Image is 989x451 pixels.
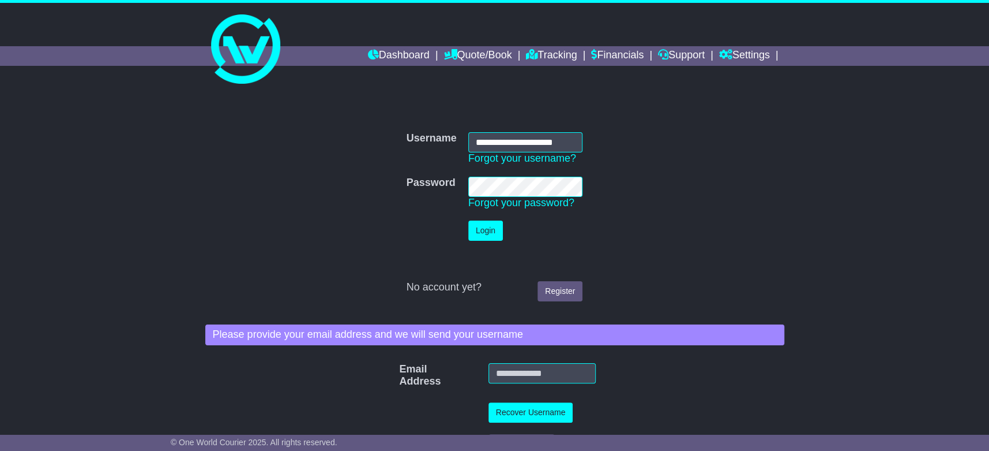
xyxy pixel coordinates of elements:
[488,402,573,423] button: Recover Username
[468,197,574,208] a: Forgot your password?
[407,132,457,145] label: Username
[205,325,784,345] div: Please provide your email address and we will send your username
[468,221,503,241] button: Login
[591,46,644,66] a: Financials
[368,46,430,66] a: Dashboard
[468,152,576,164] a: Forgot your username?
[537,281,582,301] a: Register
[407,177,456,189] label: Password
[526,46,577,66] a: Tracking
[393,363,414,388] label: Email Address
[443,46,512,66] a: Quote/Book
[171,438,337,447] span: © One World Courier 2025. All rights reserved.
[407,281,583,294] div: No account yet?
[658,46,705,66] a: Support
[719,46,770,66] a: Settings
